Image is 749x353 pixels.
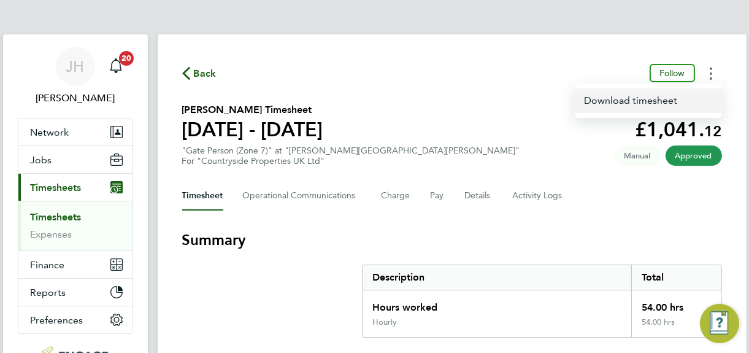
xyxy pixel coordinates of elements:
[182,117,323,142] h1: [DATE] - [DATE]
[182,66,217,81] button: Back
[705,122,722,140] span: 12
[18,279,133,306] button: Reports
[104,47,128,86] a: 20
[31,211,82,223] a: Timesheets
[372,317,397,327] div: Hourly
[31,182,82,193] span: Timesheets
[631,290,721,317] div: 54.00 hrs
[182,156,520,166] div: For "Countryside Properties UK Ltd"
[18,306,133,333] button: Preferences
[431,181,445,211] button: Pay
[659,68,685,79] span: Follow
[700,304,739,343] button: Engage Resource Center
[650,64,695,82] button: Follow
[31,154,52,166] span: Jobs
[18,91,133,106] span: Jane Howley
[362,265,722,338] div: Summary
[18,146,133,173] button: Jobs
[182,103,323,117] h2: [PERSON_NAME] Timesheet
[119,51,134,66] span: 20
[636,118,722,141] app-decimal: £1,041.
[575,88,722,113] a: Timesheets Menu
[465,181,493,211] button: Details
[18,118,133,145] button: Network
[18,174,133,201] button: Timesheets
[700,64,722,83] button: Timesheets Menu
[182,145,520,166] div: "Gate Person (Zone 7)" at "[PERSON_NAME][GEOGRAPHIC_DATA][PERSON_NAME]"
[194,66,217,81] span: Back
[18,201,133,250] div: Timesheets
[615,145,661,166] span: This timesheet was manually created.
[182,181,223,211] button: Timesheet
[31,314,83,326] span: Preferences
[66,58,85,74] span: JH
[18,251,133,278] button: Finance
[513,181,564,211] button: Activity Logs
[363,290,632,317] div: Hours worked
[382,181,411,211] button: Charge
[31,228,72,240] a: Expenses
[631,265,721,290] div: Total
[31,287,66,298] span: Reports
[31,259,65,271] span: Finance
[18,47,133,106] a: JH[PERSON_NAME]
[31,126,69,138] span: Network
[666,145,722,166] span: This timesheet has been approved.
[363,265,632,290] div: Description
[631,317,721,337] div: 54.00 hrs
[182,230,722,250] h3: Summary
[243,181,362,211] button: Operational Communications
